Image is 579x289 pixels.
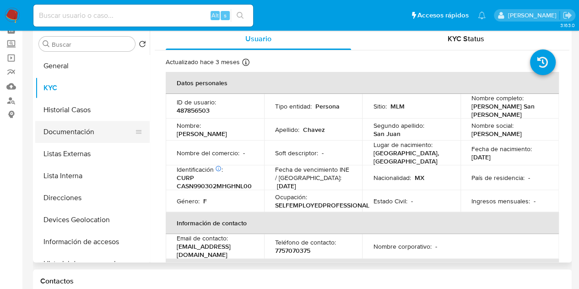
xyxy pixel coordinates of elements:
span: KYC Status [448,33,484,44]
p: ID de usuario : [177,98,216,106]
p: 487856503 [177,106,210,115]
button: Documentación [35,121,142,143]
p: Nombre social : [471,121,514,130]
p: loui.hernandezrodriguez@mercadolibre.com.mx [508,11,559,20]
p: Segundo apellido : [373,121,424,130]
p: País de residencia : [471,174,525,182]
p: Chavez [303,125,325,134]
p: [DATE] [471,153,491,161]
span: Alt [211,11,219,20]
p: Sitio : [373,102,386,110]
button: Historial de conversaciones [35,253,150,275]
p: Género : [177,197,200,205]
a: Notificaciones [478,11,486,19]
p: Teléfono de contacto : [275,238,336,246]
p: Lugar de nacimiento : [373,141,432,149]
span: Usuario [245,33,271,44]
button: Historial Casos [35,99,150,121]
p: - [243,149,245,157]
p: Nombre : [177,121,201,130]
p: Apellido : [275,125,299,134]
p: Soft descriptor : [275,149,318,157]
p: Nombre del comercio : [177,149,239,157]
p: Actualizado hace 3 meses [166,58,240,66]
p: Nacionalidad : [373,174,411,182]
p: Persona [315,102,340,110]
p: - [435,242,437,251]
p: Nombre corporativo : [373,242,431,251]
p: MX [414,174,424,182]
p: [PERSON_NAME] [471,130,522,138]
p: SELFEMPLOYEDPROFESSIONAL [275,201,369,209]
p: Fecha de nacimiento : [471,145,532,153]
button: KYC [35,77,150,99]
button: Lista Interna [35,165,150,187]
p: Ocupación : [275,193,307,201]
button: General [35,55,150,77]
input: Buscar [52,40,131,49]
p: - [411,197,412,205]
button: Información de accesos [35,231,150,253]
p: Fecha de vencimiento INE / [GEOGRAPHIC_DATA] : [275,165,352,182]
button: Direcciones [35,187,150,209]
h1: Contactos [40,277,564,286]
p: [PERSON_NAME] [177,130,227,138]
p: Nombre completo : [471,94,524,102]
button: Volver al orden por defecto [139,40,146,50]
a: Salir [563,11,572,20]
p: - [322,149,324,157]
th: Verificación y cumplimiento [166,259,559,281]
p: San Juan [373,130,400,138]
p: CURP CASN990302MHGHNL00 [177,174,252,190]
th: Información de contacto [166,212,559,234]
button: search-icon [231,9,249,22]
button: Devices Geolocation [35,209,150,231]
span: Accesos rápidos [417,11,469,20]
button: Listas Externas [35,143,150,165]
th: Datos personales [166,72,559,94]
span: 3.163.0 [560,22,574,29]
p: Ingresos mensuales : [471,197,530,205]
p: [PERSON_NAME] San [PERSON_NAME] [471,102,544,119]
p: MLM [390,102,404,110]
span: s [224,11,227,20]
p: - [534,197,536,205]
p: [DATE] [277,182,296,190]
p: Estado Civil : [373,197,407,205]
p: [GEOGRAPHIC_DATA], [GEOGRAPHIC_DATA] [373,149,446,165]
input: Buscar usuario o caso... [33,10,253,22]
p: Identificación : [177,165,223,174]
p: Tipo entidad : [275,102,312,110]
p: Email de contacto : [177,234,228,242]
p: [EMAIL_ADDRESS][DOMAIN_NAME] [177,242,249,259]
button: Buscar [43,40,50,48]
p: F [203,197,207,205]
p: 7757070375 [275,246,310,255]
p: - [528,174,530,182]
